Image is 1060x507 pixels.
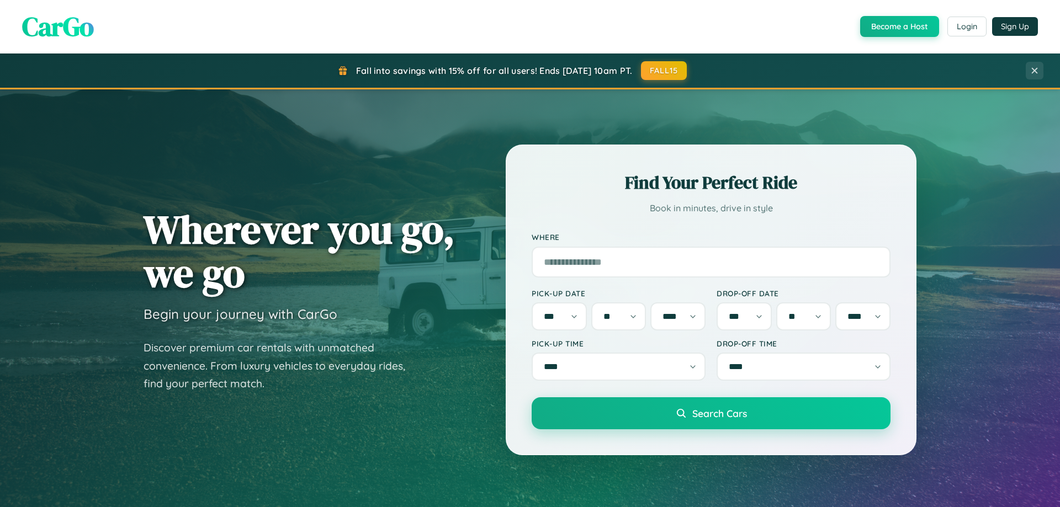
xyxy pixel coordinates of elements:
p: Discover premium car rentals with unmatched convenience. From luxury vehicles to everyday rides, ... [144,339,420,393]
h3: Begin your journey with CarGo [144,306,337,322]
button: FALL15 [641,61,687,80]
h1: Wherever you go, we go [144,207,455,295]
label: Drop-off Date [717,289,891,298]
label: Pick-up Time [532,339,706,348]
button: Search Cars [532,397,891,429]
p: Book in minutes, drive in style [532,200,891,216]
h2: Find Your Perfect Ride [532,170,891,195]
span: Fall into savings with 15% off for all users! Ends [DATE] 10am PT. [356,65,633,76]
button: Login [947,17,987,36]
span: CarGo [22,8,94,45]
label: Drop-off Time [717,339,891,348]
span: Search Cars [692,407,747,419]
button: Sign Up [992,17,1038,36]
button: Become a Host [860,16,939,37]
label: Where [532,233,891,242]
label: Pick-up Date [532,289,706,298]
